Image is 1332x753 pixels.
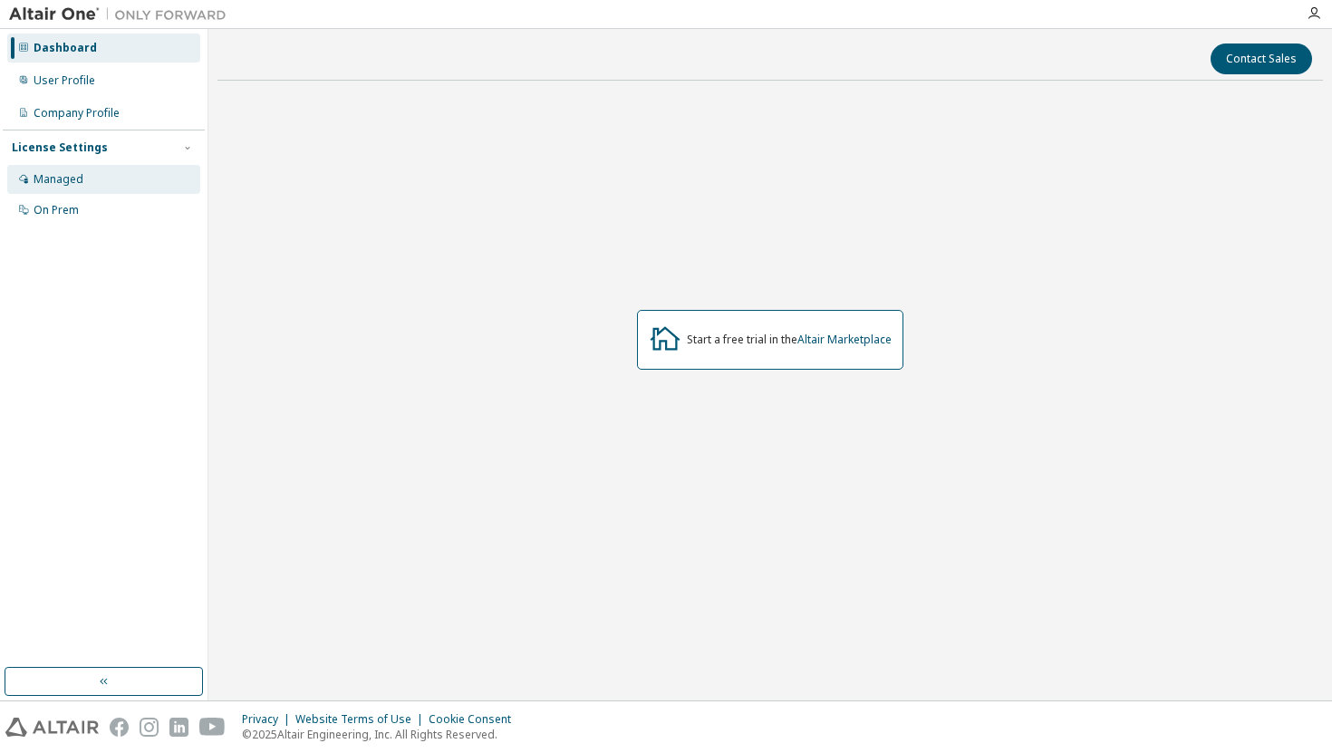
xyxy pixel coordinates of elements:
[295,712,429,727] div: Website Terms of Use
[34,41,97,55] div: Dashboard
[34,73,95,88] div: User Profile
[110,718,129,737] img: facebook.svg
[34,203,79,217] div: On Prem
[242,712,295,727] div: Privacy
[5,718,99,737] img: altair_logo.svg
[199,718,226,737] img: youtube.svg
[34,172,83,187] div: Managed
[429,712,522,727] div: Cookie Consent
[687,333,892,347] div: Start a free trial in the
[797,332,892,347] a: Altair Marketplace
[34,106,120,121] div: Company Profile
[242,727,522,742] p: © 2025 Altair Engineering, Inc. All Rights Reserved.
[140,718,159,737] img: instagram.svg
[169,718,188,737] img: linkedin.svg
[1211,43,1312,74] button: Contact Sales
[12,140,108,155] div: License Settings
[9,5,236,24] img: Altair One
